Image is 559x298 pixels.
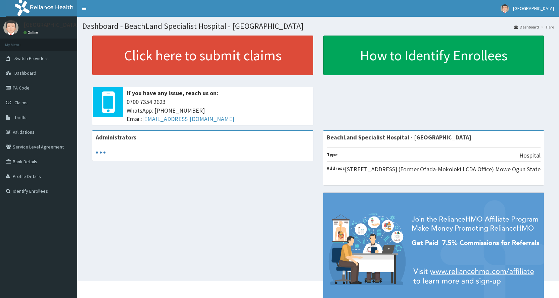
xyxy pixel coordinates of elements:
b: Administrators [96,133,136,141]
b: If you have any issue, reach us on: [127,89,218,97]
span: Claims [14,100,28,106]
p: [STREET_ADDRESS] (Former Ofada-Mokoloki LCDA Office) Mowe Ogun State [345,165,541,174]
span: Switch Providers [14,55,49,61]
li: Here [540,24,554,30]
p: [GEOGRAPHIC_DATA] [24,22,79,28]
b: Address [327,165,345,171]
a: [EMAIL_ADDRESS][DOMAIN_NAME] [142,115,234,123]
p: Hospital [519,151,541,160]
svg: audio-loading [96,147,106,158]
b: Type [327,152,338,158]
span: Dashboard [14,70,36,76]
a: Online [24,30,40,35]
span: 0700 7354 2623 WhatsApp: [PHONE_NUMBER] Email: [127,98,310,123]
a: How to Identify Enrollees [323,36,544,75]
img: User Image [501,4,509,13]
span: [GEOGRAPHIC_DATA] [513,5,554,11]
img: User Image [3,20,18,35]
h1: Dashboard - BeachLand Specialist Hospital - [GEOGRAPHIC_DATA] [82,22,554,31]
a: Dashboard [514,24,539,30]
span: Tariffs [14,114,27,120]
strong: BeachLand Specialist Hospital - [GEOGRAPHIC_DATA] [327,133,471,141]
a: Click here to submit claims [92,36,313,75]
